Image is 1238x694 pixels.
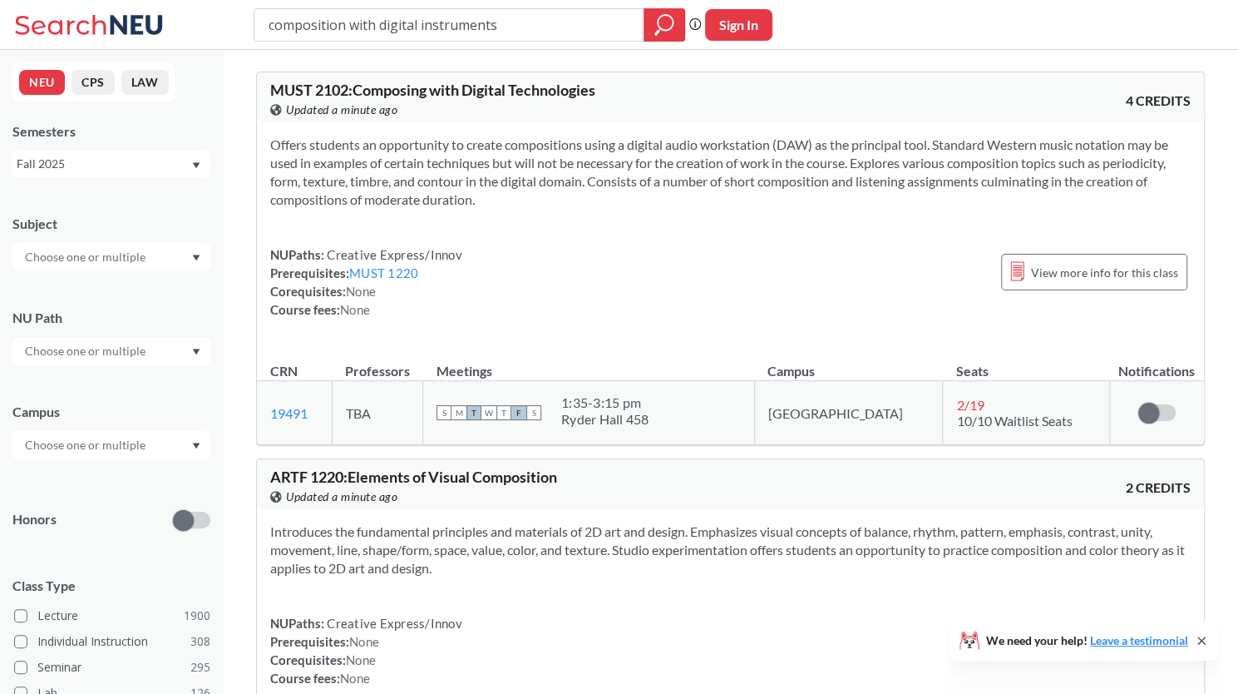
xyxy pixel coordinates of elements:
span: None [340,671,370,686]
span: Updated a minute ago [286,488,397,506]
svg: Dropdown arrow [192,443,200,449]
span: S [526,405,541,420]
span: T [466,405,481,420]
span: None [346,284,376,299]
div: NUPaths: Prerequisites: Corequisites: Course fees: [270,245,462,319]
section: Offers students an opportunity to create compositions using a digital audio workstation (DAW) as ... [270,136,1191,209]
section: Introduces the fundamental principles and materials of 2D art and design. Emphasizes visual conce... [270,523,1191,578]
span: None [346,652,376,667]
span: 2 CREDITS [1126,478,1191,497]
div: Semesters [12,122,210,141]
div: CRN [270,362,298,380]
input: Choose one or multiple [17,247,156,267]
span: Creative Express/Innov [324,616,462,631]
span: 295 [190,658,210,677]
th: Meetings [423,345,755,381]
span: Class Type [12,577,210,595]
div: NU Path [12,309,210,327]
span: MUST 2102 : Composing with Digital Technologies [270,81,595,99]
th: Professors [332,345,422,381]
label: Seminar [14,657,210,678]
span: F [511,405,526,420]
span: S [437,405,451,420]
span: Updated a minute ago [286,101,397,119]
label: Lecture [14,605,210,627]
a: 19491 [270,405,308,421]
div: NUPaths: Prerequisites: Corequisites: Course fees: [270,614,462,687]
span: Creative Express/Innov [324,247,462,262]
button: Sign In [705,9,772,41]
span: 4 CREDITS [1126,92,1191,110]
span: 2 / 19 [956,397,984,413]
svg: magnifying glass [654,13,674,37]
label: Individual Instruction [14,631,210,652]
svg: Dropdown arrow [192,162,200,169]
th: Notifications [1109,345,1204,381]
span: 308 [190,632,210,651]
a: Leave a testimonial [1090,633,1188,647]
svg: Dropdown arrow [192,255,200,261]
div: 1:35 - 3:15 pm [561,394,649,411]
input: Class, professor, course number, "phrase" [267,11,632,39]
input: Choose one or multiple [17,341,156,361]
div: Fall 2025 [17,155,190,173]
span: View more info for this class [1031,262,1178,283]
span: ARTF 1220 : Elements of Visual Composition [270,468,557,486]
input: Choose one or multiple [17,435,156,455]
th: Campus [754,345,943,381]
div: Fall 2025Dropdown arrow [12,151,210,177]
td: TBA [332,381,422,445]
th: Seats [943,345,1109,381]
span: M [451,405,466,420]
span: T [496,405,511,420]
svg: Dropdown arrow [192,349,200,355]
div: Dropdown arrow [12,337,210,365]
div: Subject [12,215,210,233]
td: [GEOGRAPHIC_DATA] [754,381,943,445]
p: Honors [12,510,57,529]
a: MUST 1220 [349,265,418,280]
span: W [481,405,496,420]
span: None [340,302,370,317]
span: 10/10 Waitlist Seats [956,413,1072,429]
div: Ryder Hall 458 [561,411,649,428]
button: LAW [121,70,169,95]
div: Dropdown arrow [12,431,210,459]
span: 1900 [184,607,210,625]
div: Campus [12,403,210,421]
div: magnifying glass [644,8,685,42]
span: None [349,634,379,649]
button: CPS [72,70,115,95]
span: We need your help! [986,635,1188,647]
button: NEU [19,70,65,95]
div: Dropdown arrow [12,243,210,271]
